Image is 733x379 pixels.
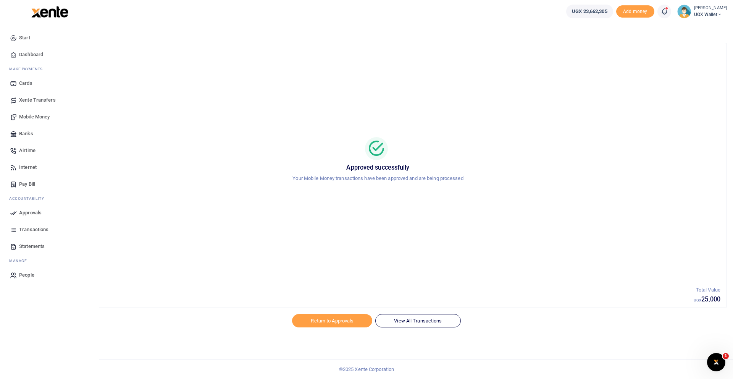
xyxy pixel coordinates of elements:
span: Transactions [19,226,48,233]
a: View All Transactions [375,314,460,327]
span: UGX Wallet [694,11,727,18]
li: M [6,255,93,267]
span: Pay Bill [19,180,35,188]
img: logo-large [31,6,68,18]
h5: 1 [36,296,694,303]
span: Cards [19,79,32,87]
a: Pay Bill [6,176,93,193]
span: Start [19,34,30,42]
img: profile-user [677,5,691,18]
span: Dashboard [19,51,43,58]
span: Airtime [19,147,36,154]
li: Toup your wallet [616,5,654,18]
a: Add money [616,8,654,14]
small: UGX [694,298,701,302]
li: Ac [6,193,93,204]
a: UGX 23,662,305 [566,5,613,18]
span: UGX 23,662,305 [572,8,607,15]
small: [PERSON_NAME] [694,5,727,11]
a: Dashboard [6,46,93,63]
li: Wallet ballance [563,5,616,18]
a: Xente Transfers [6,92,93,109]
h5: 25,000 [694,296,720,303]
p: Total Value [694,286,720,294]
span: Xente Transfers [19,96,56,104]
p: Your Mobile Money transactions have been approved and are being processed [39,175,717,183]
li: M [6,63,93,75]
a: Return to Approvals [292,314,372,327]
a: profile-user [PERSON_NAME] UGX Wallet [677,5,727,18]
a: People [6,267,93,283]
a: Airtime [6,142,93,159]
h5: Approved successfully [39,164,717,172]
a: logo-small logo-large logo-large [31,8,68,14]
span: anage [13,258,27,264]
span: countability [15,196,44,201]
p: Total Transactions [36,286,694,294]
span: Approvals [19,209,42,217]
a: Banks [6,125,93,142]
span: Mobile Money [19,113,50,121]
span: Banks [19,130,33,138]
a: Internet [6,159,93,176]
a: Approvals [6,204,93,221]
a: Statements [6,238,93,255]
span: Add money [616,5,654,18]
span: 1 [723,353,729,359]
span: People [19,271,34,279]
a: Cards [6,75,93,92]
a: Transactions [6,221,93,238]
a: Start [6,29,93,46]
a: Mobile Money [6,109,93,125]
iframe: Intercom live chat [707,353,725,371]
span: Statements [19,243,45,250]
span: Internet [19,164,37,171]
span: ake Payments [13,66,43,72]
